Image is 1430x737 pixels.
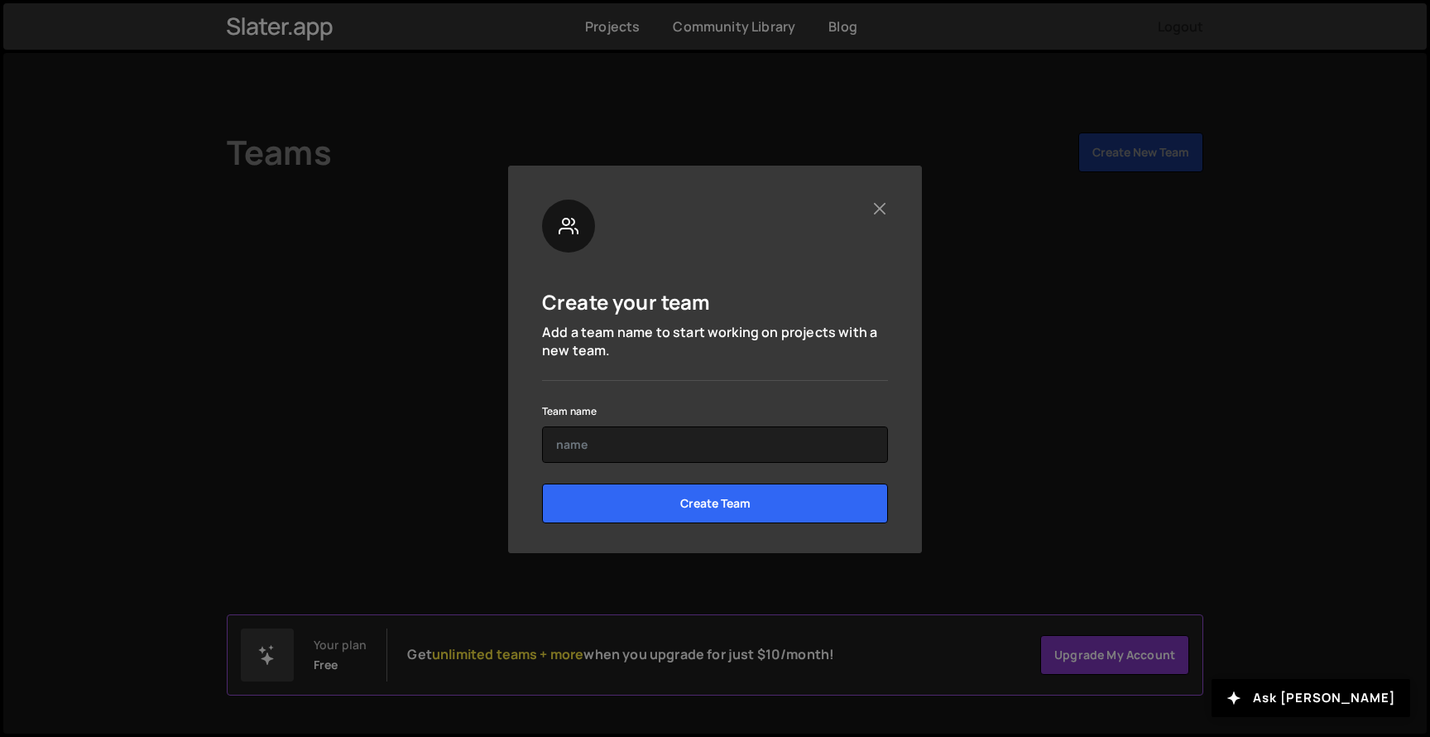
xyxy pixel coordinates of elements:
[542,426,888,463] input: name
[542,289,711,315] h5: Create your team
[1212,679,1410,717] button: Ask [PERSON_NAME]
[871,200,888,217] button: Close
[542,403,597,420] label: Team name
[542,484,888,523] input: Create Team
[542,323,888,360] p: Add a team name to start working on projects with a new team.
